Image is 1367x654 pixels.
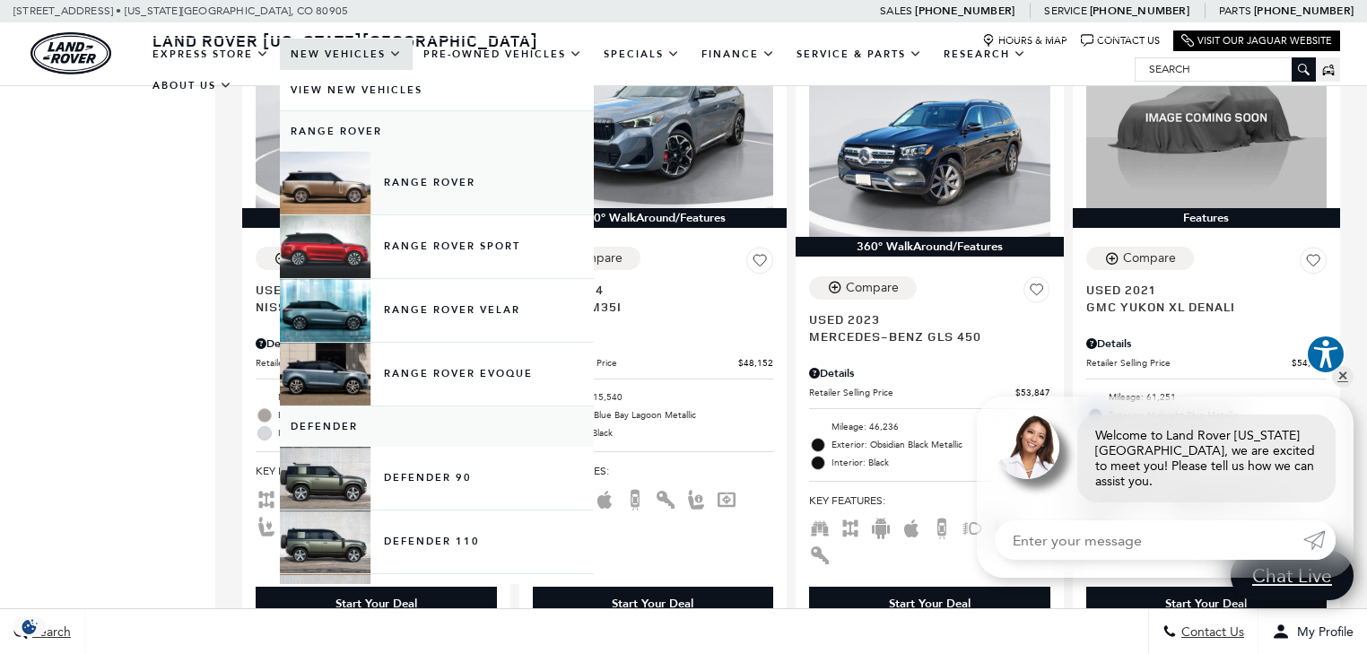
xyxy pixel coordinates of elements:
[931,520,953,533] span: Backup Camera
[533,336,774,352] div: Pricing Details - BMW X1 M35i
[256,587,497,621] div: Start Your Deal
[612,596,693,612] div: Start Your Deal
[832,436,1050,454] span: Exterior: Obsidian Black Metallic
[809,57,1050,237] img: 2023 Mercedes-Benz GLS GLS 450
[809,547,831,560] span: Keyless Entry
[242,208,510,228] div: 360° WalkAround/Features
[533,356,739,370] span: Retailer Selling Price
[809,418,1050,436] li: Mileage: 46,236
[1258,609,1367,654] button: Open user profile menu
[280,574,594,637] a: Defender 130
[1086,281,1328,315] a: Used 2021GMC Yukon XL Denali
[142,30,549,51] a: Land Rover [US_STATE][GEOGRAPHIC_DATA]
[746,247,773,281] button: Save Vehicle
[280,111,594,152] a: Range Rover
[555,406,774,424] span: Exterior: Blue Bay Lagoon Metallic
[1081,34,1160,48] a: Contact Us
[832,454,1050,472] span: Interior: Black
[142,70,243,101] a: About Us
[533,281,761,298] span: Used 2024
[519,208,788,228] div: 360° WalkAround/Features
[278,424,497,442] span: Interior: Steel
[1165,596,1247,612] div: Start Your Deal
[280,152,594,214] a: Range Rover
[738,356,773,370] span: $48,152
[809,587,1050,621] div: Start Your Deal
[335,596,417,612] div: Start Your Deal
[555,424,774,442] span: Interior: Black
[1181,34,1332,48] a: Visit Our Jaguar Website
[809,327,1037,344] span: Mercedes-Benz GLS 450
[30,32,111,74] a: land-rover
[593,39,691,70] a: Specials
[1177,624,1244,640] span: Contact Us
[809,365,1050,381] div: Pricing Details - Mercedes-Benz GLS 450
[256,492,277,504] span: AWD
[1136,58,1315,80] input: Search
[533,281,774,315] a: Used 2024BMW X1 M35i
[933,39,1037,70] a: Research
[685,492,707,504] span: Memory Seats
[152,30,538,51] span: Land Rover [US_STATE][GEOGRAPHIC_DATA]
[413,39,593,70] a: Pre-Owned Vehicles
[256,461,497,481] span: Key Features :
[280,70,594,110] a: View New Vehicles
[716,492,737,504] span: Navigation Sys
[256,281,483,298] span: Used 2024
[280,343,594,405] a: Range Rover Evoque
[9,617,50,636] section: Click to Open Cookie Consent Modal
[840,520,861,533] span: AWD
[809,276,917,300] button: Compare Vehicle
[280,215,594,278] a: Range Rover Sport
[809,491,1050,510] span: Key Features :
[30,32,111,74] img: Land Rover
[256,281,497,315] a: Used 2024Nissan Frontier PRO-4X
[1219,4,1251,17] span: Parts
[1015,386,1050,399] span: $53,847
[870,520,892,533] span: Android Auto
[1306,335,1345,378] aside: Accessibility Help Desk
[533,27,774,207] img: 2024 BMW X1 M35i
[1086,281,1314,298] span: Used 2021
[915,4,1014,18] a: [PHONE_NUMBER]
[533,388,774,406] li: Mileage: 15,540
[962,520,983,533] span: Fog Lights
[142,39,280,70] a: EXPRESS STORE
[533,461,774,481] span: Key Features :
[9,617,50,636] img: Opt-Out Icon
[280,406,594,447] a: Defender
[533,587,774,621] div: Start Your Deal
[256,356,462,370] span: Retailer Selling Price
[280,447,594,510] a: Defender 90
[809,310,1037,327] span: Used 2023
[1086,587,1328,621] div: Start Your Deal
[1090,4,1189,18] a: [PHONE_NUMBER]
[533,356,774,370] a: Retailer Selling Price $48,152
[570,250,623,266] div: Compare
[256,388,497,406] li: Mileage: 29,697
[256,298,483,315] span: Nissan Frontier PRO-4X
[982,34,1067,48] a: Hours & Map
[809,386,1015,399] span: Retailer Selling Price
[809,386,1050,399] a: Retailer Selling Price $53,847
[786,39,933,70] a: Service & Parts
[691,39,786,70] a: Finance
[1254,4,1354,18] a: [PHONE_NUMBER]
[256,247,363,270] button: Compare Vehicle
[624,492,646,504] span: Backup Camera
[1306,335,1345,374] button: Explore your accessibility options
[1077,414,1336,502] div: Welcome to Land Rover [US_STATE][GEOGRAPHIC_DATA], we are excited to meet you! Please tell us how...
[1023,276,1050,310] button: Save Vehicle
[1086,388,1328,406] li: Mileage: 61,251
[889,596,971,612] div: Start Your Deal
[1303,520,1336,560] a: Submit
[1123,250,1176,266] div: Compare
[1290,624,1354,640] span: My Profile
[256,336,497,352] div: Pricing Details - Nissan Frontier PRO-4X
[1044,4,1086,17] span: Service
[142,39,1135,101] nav: Main Navigation
[256,27,497,207] img: 2024 Nissan Frontier PRO-4X
[1292,356,1327,370] span: $54,823
[880,4,912,17] span: Sales
[1086,298,1314,315] span: GMC Yukon XL Denali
